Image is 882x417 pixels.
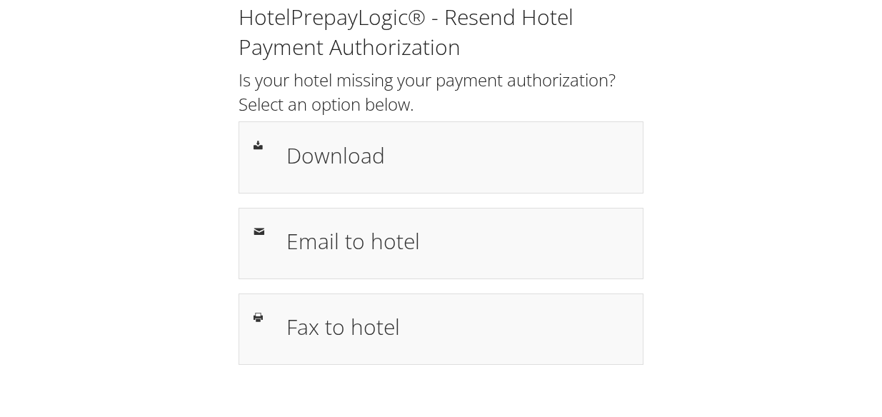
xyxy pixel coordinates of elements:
a: Download [239,121,644,193]
h1: Download [286,139,628,171]
h1: Fax to hotel [286,311,628,343]
a: Email to hotel [239,208,644,279]
a: Fax to hotel [239,293,644,365]
h2: Is your hotel missing your payment authorization? Select an option below. [239,68,644,116]
h1: Email to hotel [286,225,628,257]
h1: HotelPrepayLogic® - Resend Hotel Payment Authorization [239,2,644,62]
